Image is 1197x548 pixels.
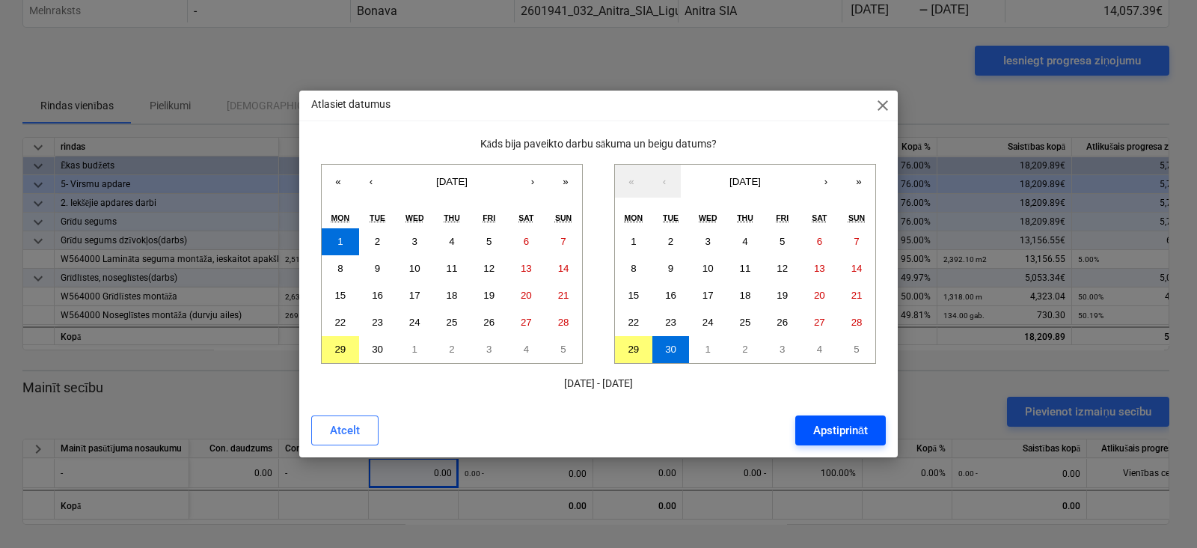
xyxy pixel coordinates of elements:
[801,255,839,282] button: September 13, 2025
[776,213,789,222] abbr: Friday
[615,336,652,363] button: September 29, 2025
[851,290,863,301] abbr: September 21, 2025
[740,290,751,301] abbr: September 18, 2025
[322,165,355,198] button: «
[322,255,359,282] button: September 8, 2025
[409,317,420,328] abbr: September 24, 2025
[322,336,359,363] button: September 29, 2025
[668,263,673,274] abbr: September 9, 2025
[409,290,420,301] abbr: September 17, 2025
[508,282,545,309] button: September 20, 2025
[483,263,495,274] abbr: September 12, 2025
[777,317,788,328] abbr: September 26, 2025
[689,228,726,255] button: September 3, 2025
[545,255,582,282] button: September 14, 2025
[628,344,639,355] abbr: September 29, 2025
[449,236,454,247] abbr: September 4, 2025
[625,213,643,222] abbr: Monday
[433,336,471,363] button: October 2, 2025
[665,290,676,301] abbr: September 16, 2025
[433,228,471,255] button: September 4, 2025
[322,282,359,309] button: September 15, 2025
[322,309,359,336] button: September 22, 2025
[471,282,508,309] button: September 19, 2025
[742,236,747,247] abbr: September 4, 2025
[838,309,875,336] button: September 28, 2025
[663,213,679,222] abbr: Tuesday
[764,228,801,255] button: September 5, 2025
[689,309,726,336] button: September 24, 2025
[814,263,825,274] abbr: September 13, 2025
[388,165,516,198] button: [DATE]
[665,344,676,355] abbr: September 30, 2025
[726,336,764,363] button: October 2, 2025
[740,317,751,328] abbr: September 25, 2025
[681,165,809,198] button: [DATE]
[331,213,350,222] abbr: Monday
[801,282,839,309] button: September 20, 2025
[518,213,533,222] abbr: Saturday
[652,282,690,309] button: September 16, 2025
[375,263,380,274] abbr: September 9, 2025
[648,165,681,198] button: ‹
[334,344,346,355] abbr: September 29, 2025
[311,136,886,152] p: Kāds bija paveikto darbu sākuma un beigu datums?
[508,309,545,336] button: September 27, 2025
[631,236,636,247] abbr: September 1, 2025
[433,255,471,282] button: September 11, 2025
[370,213,385,222] abbr: Tuesday
[330,421,360,440] div: Atcelt
[631,263,636,274] abbr: September 8, 2025
[615,309,652,336] button: September 22, 2025
[814,290,825,301] abbr: September 20, 2025
[396,309,433,336] button: September 24, 2025
[560,236,566,247] abbr: September 7, 2025
[359,309,397,336] button: September 23, 2025
[702,317,714,328] abbr: September 24, 2025
[652,336,690,363] button: September 30, 2025
[848,213,865,222] abbr: Sunday
[764,255,801,282] button: September 12, 2025
[851,263,863,274] abbr: September 14, 2025
[359,282,397,309] button: September 16, 2025
[545,336,582,363] button: October 5, 2025
[705,236,711,247] abbr: September 3, 2025
[524,344,529,355] abbr: October 4, 2025
[372,317,383,328] abbr: September 23, 2025
[405,213,424,222] abbr: Wednesday
[372,290,383,301] abbr: September 16, 2025
[726,255,764,282] button: September 11, 2025
[337,263,343,274] abbr: September 8, 2025
[508,255,545,282] button: September 13, 2025
[433,309,471,336] button: September 25, 2025
[396,282,433,309] button: September 17, 2025
[412,236,417,247] abbr: September 3, 2025
[558,290,569,301] abbr: September 21, 2025
[795,415,886,445] button: Apstiprināt
[689,336,726,363] button: October 1, 2025
[764,309,801,336] button: September 26, 2025
[471,255,508,282] button: September 12, 2025
[409,263,420,274] abbr: September 10, 2025
[812,213,827,222] abbr: Saturday
[854,236,859,247] abbr: September 7, 2025
[545,309,582,336] button: September 28, 2025
[764,282,801,309] button: September 19, 2025
[652,255,690,282] button: September 9, 2025
[809,165,842,198] button: ›
[652,228,690,255] button: September 2, 2025
[471,309,508,336] button: September 26, 2025
[729,176,761,187] span: [DATE]
[740,263,751,274] abbr: September 11, 2025
[311,97,391,112] p: Atlasiet datumus
[702,290,714,301] abbr: September 17, 2025
[817,236,822,247] abbr: September 6, 2025
[375,236,380,247] abbr: September 2, 2025
[471,228,508,255] button: September 5, 2025
[726,309,764,336] button: September 25, 2025
[737,213,753,222] abbr: Thursday
[359,228,397,255] button: September 2, 2025
[447,290,458,301] abbr: September 18, 2025
[854,344,859,355] abbr: October 5, 2025
[521,263,532,274] abbr: September 13, 2025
